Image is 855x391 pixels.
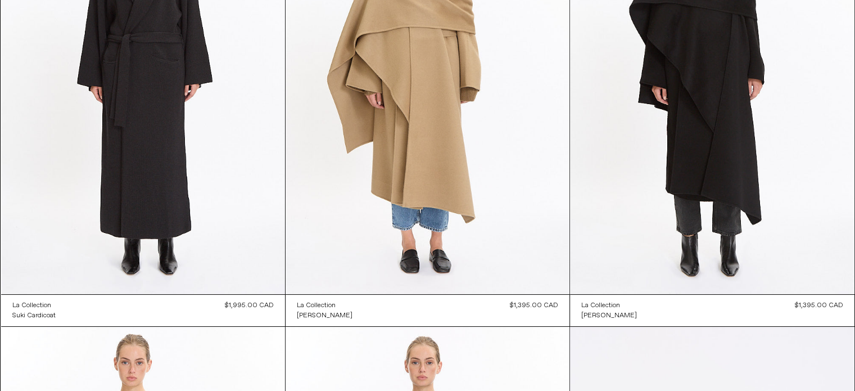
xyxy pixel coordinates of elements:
div: [PERSON_NAME] [297,311,352,321]
a: Suki Cardicoat [12,311,56,321]
a: [PERSON_NAME] [581,311,637,321]
div: Suki Cardicoat [12,311,56,321]
div: $1,995.00 CAD [225,300,274,311]
div: $1,395.00 CAD [510,300,558,311]
a: La Collection [581,300,637,311]
a: La Collection [297,300,352,311]
a: [PERSON_NAME] [297,311,352,321]
div: $1,395.00 CAD [795,300,843,311]
div: La Collection [12,301,51,311]
div: La Collection [297,301,336,311]
a: La Collection [12,300,56,311]
div: La Collection [581,301,620,311]
div: [PERSON_NAME] [581,311,637,321]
